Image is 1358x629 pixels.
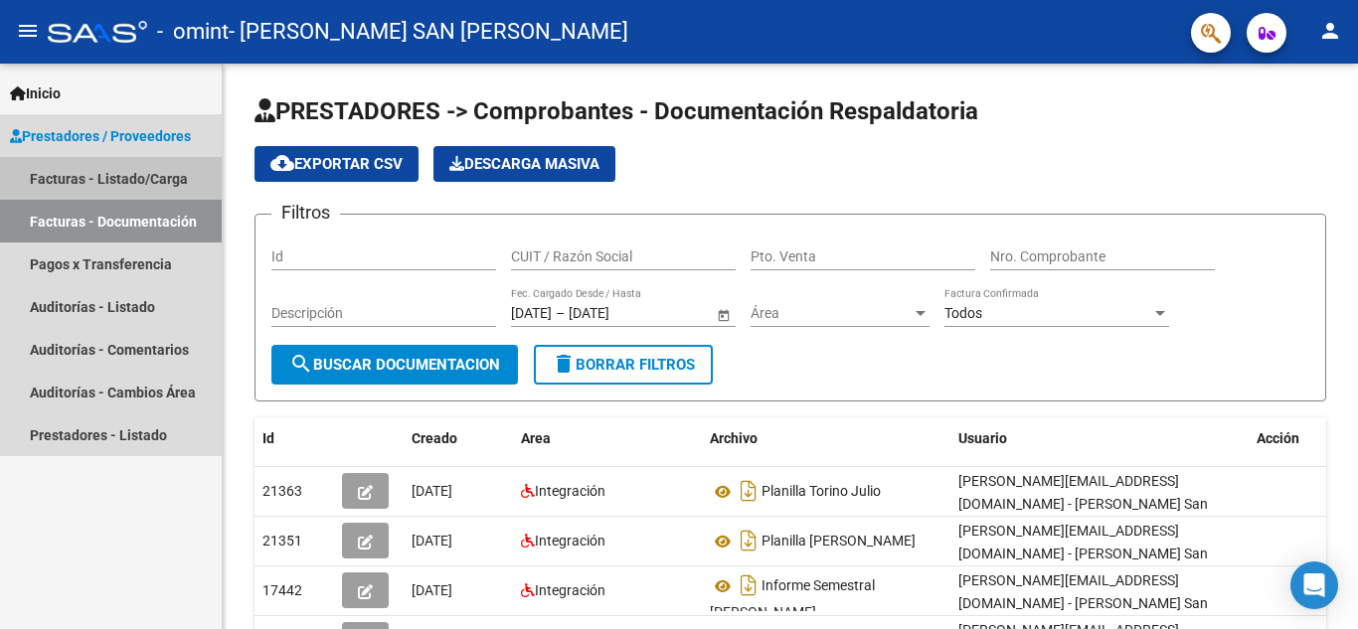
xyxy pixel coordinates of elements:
[412,582,452,598] span: [DATE]
[255,97,978,125] span: PRESTADORES -> Comprobantes - Documentación Respaldatoria
[958,430,1007,446] span: Usuario
[270,151,294,175] mat-icon: cloud_download
[262,582,302,598] span: 17442
[412,483,452,499] span: [DATE]
[1257,430,1299,446] span: Acción
[710,578,875,621] span: Informe Semestral [PERSON_NAME]
[255,417,334,460] datatable-header-cell: Id
[433,146,615,182] app-download-masive: Descarga masiva de comprobantes (adjuntos)
[404,417,513,460] datatable-header-cell: Creado
[521,430,551,446] span: Area
[255,146,419,182] button: Exportar CSV
[10,125,191,147] span: Prestadores / Proveedores
[262,533,302,549] span: 21351
[534,345,713,385] button: Borrar Filtros
[449,155,599,173] span: Descarga Masiva
[271,199,340,227] h3: Filtros
[511,305,552,322] input: Fecha inicio
[950,417,1249,460] datatable-header-cell: Usuario
[736,525,762,556] i: Descargar documento
[569,305,666,322] input: Fecha fin
[535,582,605,598] span: Integración
[751,305,912,322] span: Área
[535,483,605,499] span: Integración
[16,19,40,43] mat-icon: menu
[1290,561,1338,609] div: Open Intercom Messenger
[552,352,576,376] mat-icon: delete
[958,473,1208,535] span: [PERSON_NAME][EMAIL_ADDRESS][DOMAIN_NAME] - [PERSON_NAME] San [PERSON_NAME]
[433,146,615,182] button: Descarga Masiva
[262,483,302,499] span: 21363
[762,534,916,550] span: Planilla [PERSON_NAME]
[702,417,950,460] datatable-header-cell: Archivo
[1318,19,1342,43] mat-icon: person
[736,475,762,507] i: Descargar documento
[271,345,518,385] button: Buscar Documentacion
[552,356,695,374] span: Borrar Filtros
[270,155,403,173] span: Exportar CSV
[958,523,1208,584] span: [PERSON_NAME][EMAIL_ADDRESS][DOMAIN_NAME] - [PERSON_NAME] San [PERSON_NAME]
[229,10,628,54] span: - [PERSON_NAME] SAN [PERSON_NAME]
[944,305,982,321] span: Todos
[412,533,452,549] span: [DATE]
[1249,417,1348,460] datatable-header-cell: Acción
[713,304,734,325] button: Open calendar
[289,352,313,376] mat-icon: search
[412,430,457,446] span: Creado
[262,430,274,446] span: Id
[710,430,758,446] span: Archivo
[556,305,565,322] span: –
[762,484,881,500] span: Planilla Torino Julio
[10,82,61,104] span: Inicio
[736,569,762,601] i: Descargar documento
[289,356,500,374] span: Buscar Documentacion
[157,10,229,54] span: - omint
[535,533,605,549] span: Integración
[513,417,702,460] datatable-header-cell: Area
